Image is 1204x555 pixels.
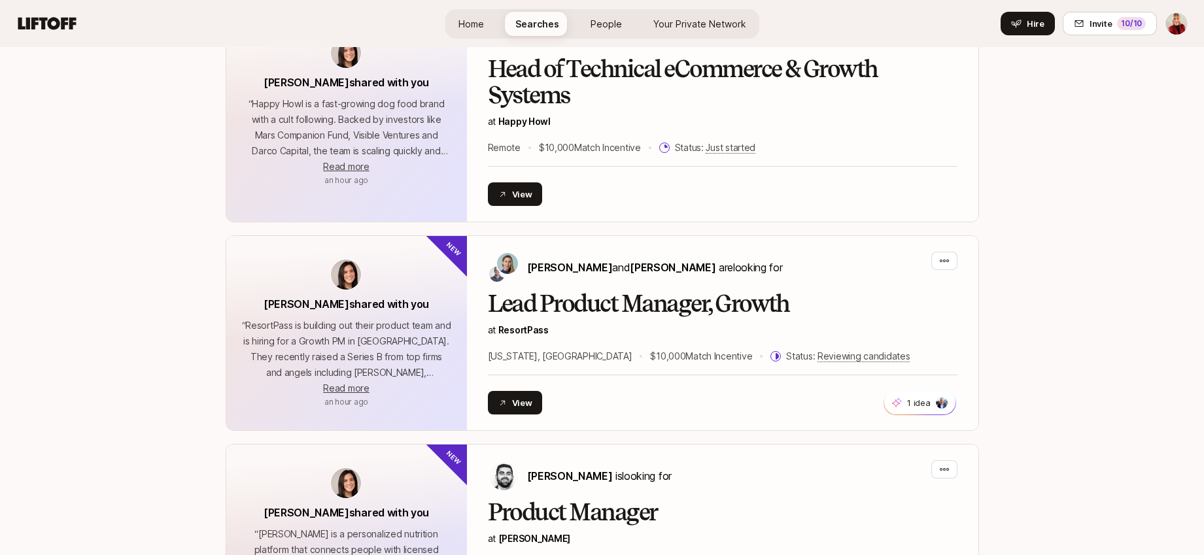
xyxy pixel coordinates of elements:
div: New [424,214,489,278]
span: [PERSON_NAME] shared with you [264,297,429,311]
span: Your Private Network [653,17,746,31]
span: Just started [706,142,755,154]
img: avatar-url [331,468,361,498]
img: Meredith Rosenbloom [1165,12,1188,35]
p: 1 idea [907,396,930,409]
span: Invite [1090,17,1112,30]
button: View [488,182,543,206]
button: 1 idea [884,390,956,415]
span: [PERSON_NAME] shared with you [264,506,429,519]
button: View [488,391,543,414]
p: $10,000 Match Incentive [539,140,641,156]
p: [US_STATE], [GEOGRAPHIC_DATA] [488,348,632,364]
p: is looking for [527,467,672,484]
p: Status: [786,348,910,364]
p: at [488,531,957,547]
a: [PERSON_NAME] [498,533,570,544]
span: Searches [515,17,559,31]
a: Happy Howl [498,116,551,127]
button: Invite10/10 [1063,12,1157,35]
span: [PERSON_NAME] [527,469,613,482]
p: are looking for [527,259,783,276]
img: Hessam Mostajabi [489,462,518,490]
div: New [424,422,489,487]
a: People [580,12,632,36]
p: Remote [488,140,521,156]
p: at [488,114,957,129]
img: 7fe2ec50_d3af_4bb2_84a1_75a1b23673b8.jpg [937,397,948,409]
p: at [488,322,957,338]
a: Searches [505,12,570,36]
div: 10 /10 [1117,17,1146,30]
span: [PERSON_NAME] [630,261,715,274]
button: Read more [323,380,369,396]
img: Josh Berg [489,266,505,282]
span: Read more [323,382,369,394]
span: [PERSON_NAME] [527,261,613,274]
span: People [591,17,622,31]
span: Hire [1027,17,1044,30]
p: $10,000 Match Incentive [650,348,752,364]
span: Home [458,17,484,31]
button: Read more [323,159,369,175]
p: Status: [675,140,755,156]
a: ResortPass [498,324,549,335]
img: avatar-url [331,38,361,68]
h2: Lead Product Manager, Growth [488,291,957,317]
img: Amy Krym [497,253,518,274]
img: avatar-url [331,260,361,290]
span: Read more [323,161,369,172]
h2: Head of Technical eCommerce & Growth Systems [488,56,957,109]
p: “ Happy Howl is a fast-growing dog food brand with a cult following. Backed by investors like Mar... [242,96,451,159]
span: October 7, 2025 11:54am [324,397,368,407]
button: Hire [1001,12,1055,35]
span: Reviewing candidates [817,350,910,362]
span: and [612,261,715,274]
a: Your Private Network [643,12,757,36]
span: October 7, 2025 11:54am [324,175,368,185]
h2: Product Manager [488,499,957,526]
span: [PERSON_NAME] shared with you [264,76,429,89]
p: “ ResortPass is building out their product team and is hiring for a Growth PM in [GEOGRAPHIC_DATA... [242,318,451,380]
a: Home [448,12,494,36]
